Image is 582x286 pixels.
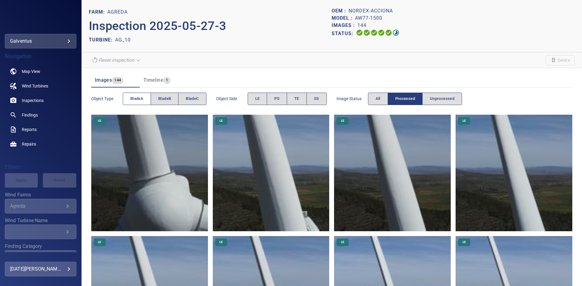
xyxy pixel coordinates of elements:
span: LE [337,119,348,123]
span: LE [94,240,105,244]
svg: Selecting 100% [370,29,378,36]
button: All [368,93,388,105]
button: Unprocessed [422,93,462,105]
p: Images : [332,22,357,29]
p: OEM : [332,7,349,15]
span: SS [314,95,319,102]
svg: Uploading 100% [356,29,363,36]
label: Wind Farms [5,192,76,197]
p: AG_10 [115,36,131,44]
label: Wind Turbine Name [5,218,76,223]
span: LE [459,119,470,123]
svg: Classification 93% [392,29,400,36]
div: galventus [5,34,76,48]
span: Reports [22,127,37,133]
span: LE [459,240,470,244]
a: findings noActive [5,108,76,122]
svg: Matching 100% [385,29,392,36]
div: Unable to reset the inspection due to your user permissions [89,55,144,65]
h4: Navigation [5,53,76,59]
div: Agreda [10,203,64,209]
span: Processed [395,95,415,102]
span: bladeB [158,95,171,102]
p: TURBINE: [89,36,115,44]
div: galventus [10,36,71,46]
span: Images [95,77,112,83]
span: Object Side [216,96,248,102]
button: bladeB [151,93,179,105]
div: Finding Category [5,250,76,265]
div: Wind Turbine Name [5,225,76,239]
p: FARM: [89,8,107,16]
span: LE [255,95,260,102]
span: Image Status [336,96,368,102]
button: TE [287,93,307,105]
span: LE [216,240,226,244]
span: 144 [112,77,123,84]
div: imageStatus [368,93,462,105]
a: repairs noActive [5,137,76,151]
span: 1 [163,77,170,84]
button: bladeA [123,93,151,105]
span: Wind Turbines [22,83,48,89]
a: reports noActive [5,122,76,137]
div: [DATE][PERSON_NAME] [10,264,71,274]
a: map noActive [5,64,76,79]
div: Reset inspection [89,55,144,65]
svg: Data Formatted 100% [363,29,370,36]
div: Wind Farms [5,199,76,213]
span: Unable to delete the inspection due to your user permissions [546,55,575,65]
span: Object type [91,96,123,102]
button: PS [267,93,287,105]
div: objectSide [248,93,327,105]
span: bladeA [130,95,143,102]
span: Unprocessed [430,95,454,102]
span: Inspections [22,97,44,104]
span: Repairs [22,141,36,147]
span: TE [294,95,299,102]
div: objectType [123,93,206,105]
a: windturbines noActive [5,79,76,93]
span: Timeline [143,77,163,83]
p: 144 [357,22,366,29]
span: LE [94,119,105,123]
span: Map View [22,68,40,74]
p: Inspection 2025-05-27-3 [89,17,332,35]
span: PS [274,95,279,102]
button: bladeC [178,93,206,105]
a: inspections noActive [5,93,76,108]
img: galventus-logo [24,15,57,21]
button: Processed [388,93,423,105]
span: bladeC [186,95,199,102]
span: LE [337,240,348,244]
span: LE [216,119,226,123]
label: Finding Category [5,244,76,249]
p: Nordex-Acciona [349,7,393,15]
span: All [376,95,380,102]
button: LE [248,93,267,105]
p: Model : [332,15,355,22]
p: AW77-1500 [355,15,382,22]
span: Findings [22,112,38,118]
p: Agreda [107,8,128,16]
em: Reset inspection [99,57,134,63]
p: Status: [332,29,356,38]
svg: ML Processing 100% [378,29,385,36]
button: SS [306,93,327,105]
h4: Filters [5,164,76,170]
